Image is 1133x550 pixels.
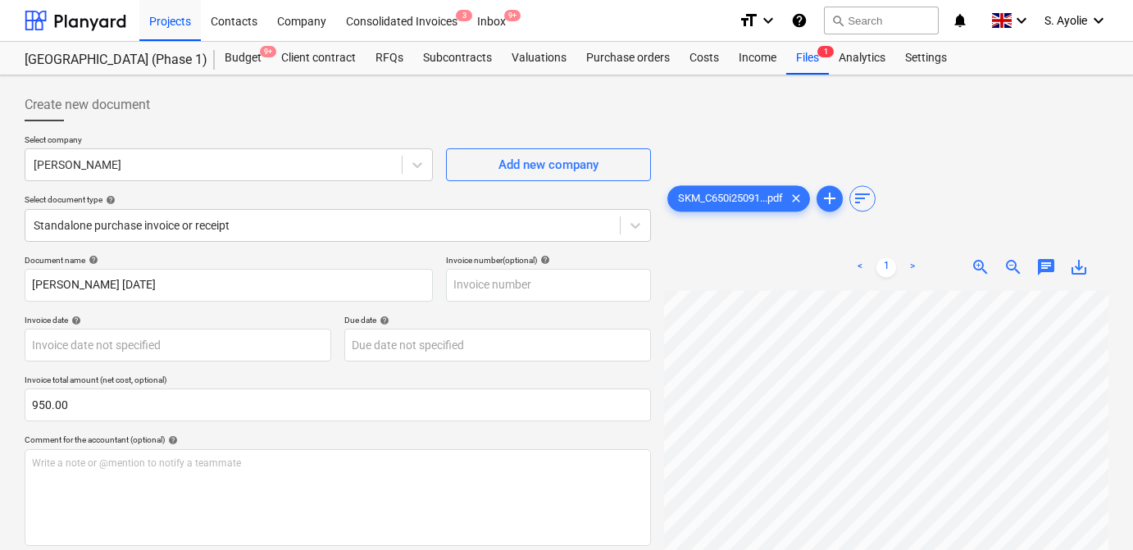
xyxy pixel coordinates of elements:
span: save_alt [1069,257,1089,277]
span: 1 [817,46,834,57]
input: Due date not specified [344,329,651,361]
button: Search [824,7,939,34]
span: help [376,316,389,325]
a: Next page [903,257,922,277]
span: SKM_C650i25091...pdf [668,193,793,205]
div: [GEOGRAPHIC_DATA] (Phase 1) [25,52,195,69]
span: help [537,255,550,265]
a: Income [729,42,786,75]
div: Document name [25,255,433,266]
i: format_size [739,11,758,30]
span: 9+ [504,10,521,21]
div: Add new company [498,154,598,175]
span: add [820,189,840,208]
div: Files [786,42,829,75]
iframe: Chat Widget [1051,471,1133,550]
input: Invoice number [446,269,651,302]
a: Previous page [850,257,870,277]
span: search [831,14,844,27]
i: notifications [952,11,968,30]
span: zoom_in [971,257,990,277]
div: Budget [215,42,271,75]
div: SKM_C650i25091...pdf [667,185,810,211]
span: chat [1036,257,1056,277]
a: Files1 [786,42,829,75]
div: Invoice date [25,315,331,325]
a: Page 1 is your current page [876,257,896,277]
a: Valuations [502,42,576,75]
a: Budget9+ [215,42,271,75]
a: Client contract [271,42,366,75]
span: help [165,435,178,445]
input: Document name [25,269,433,302]
i: keyboard_arrow_down [1089,11,1108,30]
a: RFQs [366,42,413,75]
input: Invoice date not specified [25,329,331,361]
p: Select company [25,134,433,148]
p: Invoice total amount (net cost, optional) [25,375,651,389]
span: zoom_out [1003,257,1023,277]
span: Create new document [25,95,150,115]
input: Invoice total amount (net cost, optional) [25,389,651,421]
span: help [68,316,81,325]
i: keyboard_arrow_down [758,11,778,30]
a: Subcontracts [413,42,502,75]
span: clear [786,189,806,208]
a: Purchase orders [576,42,680,75]
div: Select document type [25,194,651,205]
i: keyboard_arrow_down [1012,11,1031,30]
div: Invoice number (optional) [446,255,651,266]
span: sort [853,189,872,208]
div: Comment for the accountant (optional) [25,434,651,445]
span: 9+ [260,46,276,57]
button: Add new company [446,148,651,181]
div: Due date [344,315,651,325]
i: Knowledge base [791,11,808,30]
span: help [85,255,98,265]
a: Analytics [829,42,895,75]
a: Costs [680,42,729,75]
span: S. Ayolie [1044,14,1087,27]
span: 3 [456,10,472,21]
a: Settings [895,42,957,75]
span: help [102,195,116,205]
